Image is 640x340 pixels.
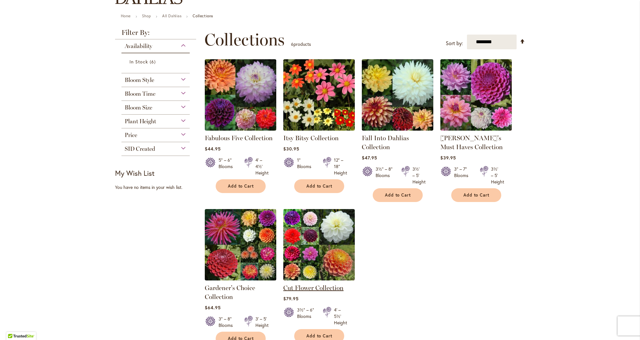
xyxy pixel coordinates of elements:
[446,37,463,49] label: Sort by:
[297,157,315,176] div: 1" Blooms
[219,316,237,328] div: 3" – 8" Blooms
[306,183,333,189] span: Add to Cart
[255,157,269,176] div: 4' – 4½' Height
[334,157,347,176] div: 12" – 18" Height
[283,59,355,131] img: Itsy Bitsy Collection
[205,146,221,152] span: $44.95
[205,304,221,311] span: $64.95
[440,126,512,132] a: Heather's Must Haves Collection
[193,13,213,18] strong: Collections
[129,58,184,65] a: In Stock 6
[491,166,504,185] div: 3½' – 5' Height
[283,276,355,282] a: CUT FLOWER COLLECTION
[125,77,154,84] span: Bloom Style
[362,126,433,132] a: Fall Into Dahlias Collection
[362,155,377,161] span: $47.95
[362,134,409,151] a: Fall Into Dahlias Collection
[283,146,299,152] span: $30.95
[205,134,273,142] a: Fabulous Five Collection
[283,134,339,142] a: Itsy Bitsy Collection
[228,183,254,189] span: Add to Cart
[454,166,472,185] div: 3" – 7" Blooms
[125,90,155,97] span: Bloom Time
[306,333,333,339] span: Add to Cart
[297,307,315,326] div: 3½" – 6" Blooms
[373,188,423,202] button: Add to Cart
[204,30,285,49] span: Collections
[142,13,151,18] a: Shop
[376,166,394,185] div: 3½" – 8" Blooms
[440,155,456,161] span: $39.95
[283,126,355,132] a: Itsy Bitsy Collection
[385,192,411,198] span: Add to Cart
[205,59,276,131] img: Fabulous Five Collection
[125,118,156,125] span: Plant Height
[121,13,131,18] a: Home
[219,157,237,176] div: 5" – 6" Blooms
[205,209,276,280] img: Gardener's Choice Collection
[162,13,182,18] a: All Dahlias
[291,39,311,49] p: products
[412,166,426,185] div: 3½' – 5' Height
[283,295,299,302] span: $79.95
[283,209,355,280] img: CUT FLOWER COLLECTION
[294,179,344,193] button: Add to Cart
[125,145,155,152] span: SID Created
[440,134,503,151] a: [PERSON_NAME]'s Must Haves Collection
[463,192,490,198] span: Add to Cart
[115,168,154,178] strong: My Wish List
[291,41,294,47] span: 6
[255,316,269,328] div: 3' – 5' Height
[205,284,255,301] a: Gardener's Choice Collection
[115,29,196,39] strong: Filter By:
[216,179,266,193] button: Add to Cart
[205,126,276,132] a: Fabulous Five Collection
[125,43,152,50] span: Availability
[115,184,201,190] div: You have no items in your wish list.
[362,59,433,131] img: Fall Into Dahlias Collection
[125,104,152,111] span: Bloom Size
[205,276,276,282] a: Gardener's Choice Collection
[451,188,501,202] button: Add to Cart
[5,317,23,335] iframe: Launch Accessibility Center
[150,58,157,65] span: 6
[334,307,347,326] div: 4' – 5½' Height
[283,284,344,292] a: Cut Flower Collection
[440,59,512,131] img: Heather's Must Haves Collection
[129,59,148,65] span: In Stock
[125,132,137,139] span: Price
